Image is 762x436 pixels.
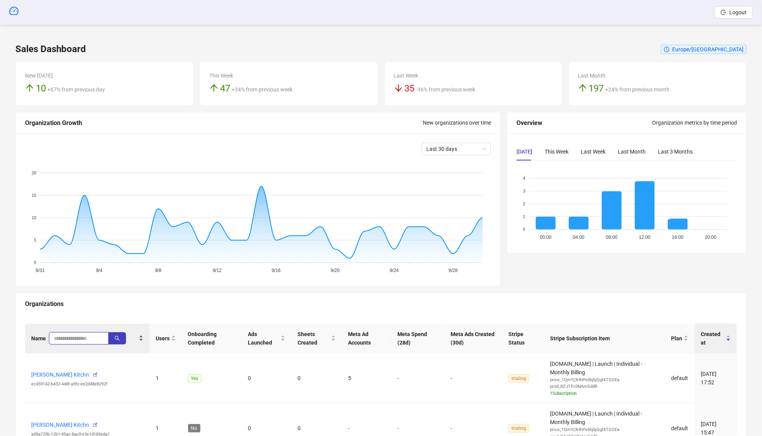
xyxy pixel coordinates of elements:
div: New [DATE] [25,71,184,80]
div: [DATE] [516,147,532,156]
span: +67% from previous day [47,86,105,93]
span: Sheets Created [298,330,330,347]
div: This Week [209,71,368,80]
div: - [348,424,385,433]
span: No [188,424,200,433]
th: Ads Launched [242,324,291,353]
tspan: 0 [34,260,36,265]
div: price_1QmYj3HhPs6hjbjQglXTGOEa [550,377,659,384]
th: Meta Ad Accounts [342,324,391,353]
span: Organization metrics by time period [652,120,737,126]
a: [PERSON_NAME] Kitchn [31,372,89,378]
span: Europe/[GEOGRAPHIC_DATA] [672,46,743,52]
th: Onboarding Completed [182,324,242,353]
span: Ads Launched [248,330,279,347]
span: clock-circle [664,47,669,52]
tspan: 9/16 [272,267,281,273]
div: Last Month [618,147,646,156]
div: Last Week [394,71,553,80]
tspan: 8/31 [36,267,45,273]
span: 197 [589,83,604,94]
span: -36% from previous week [416,86,476,93]
div: ec459142-b432-448f-a9fc-ee2d48e8292f [31,381,143,388]
span: trialing [508,374,529,383]
tspan: 9/12 [213,267,222,273]
span: 35 [405,83,415,94]
span: +34% from previous week [232,86,293,93]
span: Logout [729,9,747,15]
td: 1 [150,353,182,404]
div: prod_RZJTPJ3NAmSddR [550,383,659,390]
th: Meta Ads Created (30d) [444,324,502,353]
span: trialing [508,424,529,433]
span: arrow-up [578,83,587,93]
div: Overview [516,118,652,128]
th: Created at [695,324,737,353]
span: Users [156,334,170,343]
div: 5 [348,374,385,382]
tspan: 04:00 [573,234,585,240]
span: Yes [188,374,202,383]
tspan: 0 [523,227,525,232]
span: search [114,336,120,341]
tspan: 08:00 [606,234,618,240]
span: Plan [671,334,682,343]
th: Sheets Created [291,324,342,353]
span: arrow-up [25,83,34,93]
span: arrow-up [209,83,219,93]
button: Logout [715,6,753,19]
tspan: 10 [32,215,36,220]
tspan: 9/8 [155,267,161,273]
th: Stripe Status [502,324,544,353]
span: arrow-down [394,83,403,93]
tspan: 16:00 [672,234,684,240]
span: 10 [36,83,46,94]
div: Organization Growth [25,118,423,128]
tspan: 4 [523,176,525,180]
div: - [451,374,496,382]
tspan: 9/28 [449,267,458,273]
div: This Week [545,147,569,156]
th: Stripe Subscription Item [544,324,665,353]
span: [DOMAIN_NAME] | Launch | Individual - Monthly Billing [550,361,659,397]
tspan: 9/4 [96,267,103,273]
h3: Sales Dashboard [15,43,86,56]
div: 1 Subscription [550,390,659,397]
td: - [391,353,444,404]
a: [PERSON_NAME] Kitchn [31,422,89,428]
tspan: 20:00 [705,234,717,240]
span: New organizations over time [423,120,491,126]
td: default [665,353,695,404]
span: logout [721,10,726,15]
tspan: 12:00 [639,234,651,240]
tspan: 3 [523,189,525,193]
td: 0 [242,353,291,404]
tspan: 2 [523,201,525,206]
tspan: 15 [32,193,36,198]
td: [DATE] 17:52 [695,353,737,404]
tspan: 5 [34,238,36,242]
div: - [451,424,496,433]
div: Organizations [25,299,737,309]
td: 0 [291,353,342,404]
span: Last 30 days [426,143,486,155]
tspan: 00:00 [540,234,552,240]
th: Meta Spend (28d) [391,324,444,353]
div: Last Month [578,71,737,80]
th: Plan [665,324,695,353]
span: dashboard [9,6,19,15]
div: Last Week [581,147,606,156]
span: 47 [220,83,230,94]
tspan: 9/24 [390,267,399,273]
span: +24% from previous month [606,86,670,93]
tspan: 20 [32,170,36,175]
div: Last 3 Months [658,147,693,156]
button: search [108,332,126,345]
span: Created at [701,330,725,347]
tspan: 1 [523,214,525,219]
th: Users [150,324,182,353]
div: price_1QmYj3HhPs6hjbjQglXTGOEa [550,426,659,433]
tspan: 9/20 [331,267,340,273]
